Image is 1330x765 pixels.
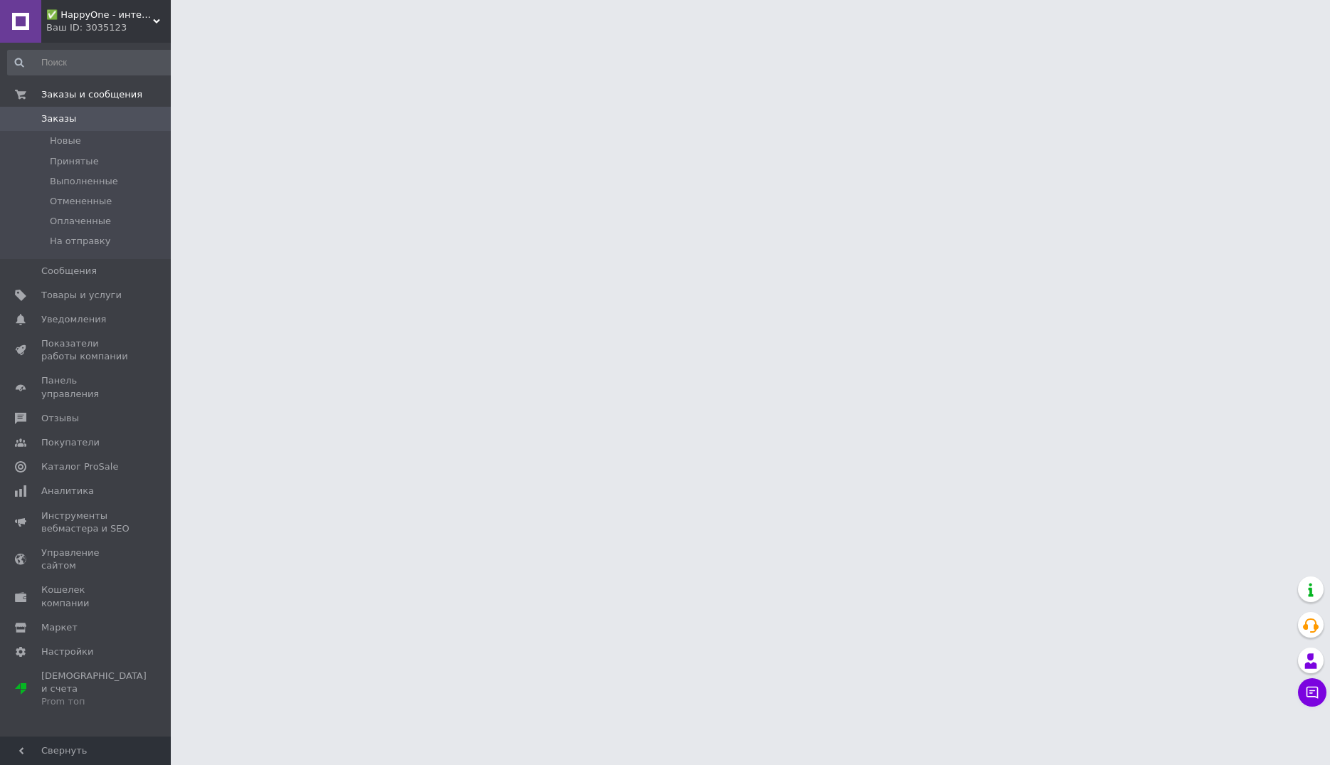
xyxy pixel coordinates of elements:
span: Маркет [41,621,78,634]
button: Чат с покупателем [1298,678,1326,707]
span: Уведомления [41,313,106,326]
span: Оплаченные [50,215,111,228]
span: Показатели работы компании [41,337,132,363]
div: Ваш ID: 3035123 [46,21,171,34]
span: Инструменты вебмастера и SEO [41,510,132,535]
span: Заказы и сообщения [41,88,142,101]
span: [DEMOGRAPHIC_DATA] и счета [41,670,147,709]
span: Кошелек компании [41,584,132,609]
span: Каталог ProSale [41,460,118,473]
span: Новые [50,134,81,147]
span: На отправку [50,235,110,248]
span: Принятые [50,155,99,168]
div: Prom топ [41,695,147,708]
span: Выполненные [50,175,118,188]
span: Сообщения [41,265,97,278]
span: Покупатели [41,436,100,449]
span: Аналитика [41,485,94,497]
input: Поиск [7,50,176,75]
span: Товары и услуги [41,289,122,302]
span: Управление сайтом [41,547,132,572]
span: Панель управления [41,374,132,400]
span: ✅ HappyOne - интернет-магазин оригинальных и полезных товаров [46,9,153,21]
span: Настройки [41,645,93,658]
span: Отзывы [41,412,79,425]
span: Заказы [41,112,76,125]
span: Отмененные [50,195,112,208]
